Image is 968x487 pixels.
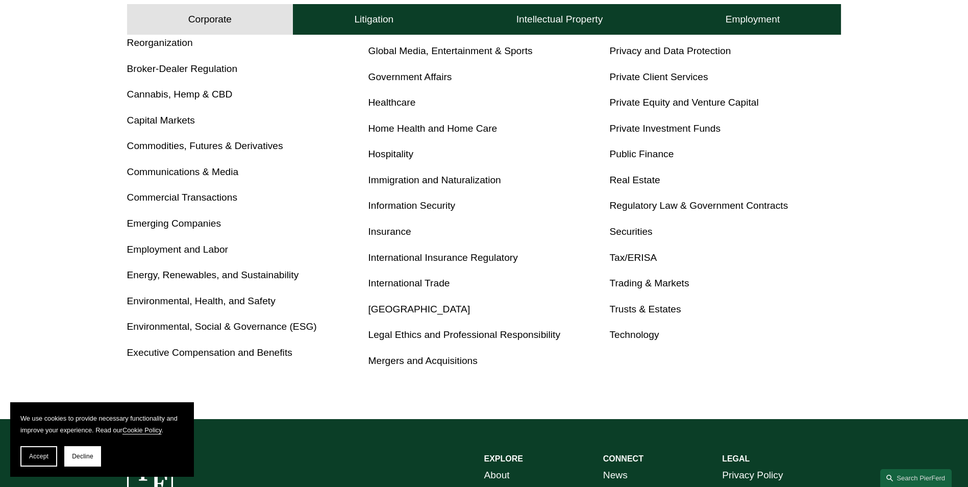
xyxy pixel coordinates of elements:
a: Commodities, Futures & Derivatives [127,140,283,151]
a: International Insurance Regulatory [368,252,518,263]
a: Cookie Policy [122,426,162,434]
a: Real Estate [609,175,660,185]
section: Cookie banner [10,402,194,477]
a: Tax/ERISA [609,252,657,263]
a: Healthcare [368,97,416,108]
a: [GEOGRAPHIC_DATA] [368,304,470,314]
a: News [603,467,628,484]
a: Employment and Labor [127,244,228,255]
strong: LEGAL [722,454,750,463]
a: International Trade [368,278,450,288]
a: Hospitality [368,149,414,159]
a: Securities [609,226,652,237]
a: Insurance [368,226,411,237]
a: Commercial Transactions [127,192,237,203]
a: Government Affairs [368,71,452,82]
a: Technology [609,329,659,340]
a: Privacy and Data Protection [609,45,731,56]
strong: CONNECT [603,454,643,463]
h4: Intellectual Property [516,13,603,26]
button: Decline [64,446,101,467]
a: Information Security [368,200,456,211]
a: Energy, Renewables, and Sustainability [127,270,299,280]
a: Private Investment Funds [609,123,721,134]
a: Immigration and Naturalization [368,175,501,185]
a: Regulatory Law & Government Contracts [609,200,788,211]
a: Capital Markets [127,115,195,126]
a: Mergers and Acquisitions [368,355,478,366]
a: Communications & Media [127,166,239,177]
span: Accept [29,453,48,460]
h4: Employment [726,13,780,26]
a: Search this site [880,469,952,487]
a: About [484,467,510,484]
a: Legal Ethics and Professional Responsibility [368,329,561,340]
a: Private Client Services [609,71,708,82]
button: Accept [20,446,57,467]
a: Bankruptcy, Financial Restructuring, and Reorganization [127,19,303,48]
a: Trading & Markets [609,278,689,288]
a: Broker-Dealer Regulation [127,63,238,74]
a: Environmental, Social & Governance (ESG) [127,321,317,332]
p: We use cookies to provide necessary functionality and improve your experience. Read our . [20,412,184,436]
a: Global Media, Entertainment & Sports [368,45,533,56]
h4: Litigation [354,13,393,26]
a: Home Health and Home Care [368,123,498,134]
a: Executive Compensation and Benefits [127,347,292,358]
a: Environmental, Health, and Safety [127,296,276,306]
span: Decline [72,453,93,460]
a: Private Equity and Venture Capital [609,97,758,108]
strong: EXPLORE [484,454,523,463]
a: Privacy Policy [722,467,783,484]
a: Trusts & Estates [609,304,681,314]
a: Emerging Companies [127,218,221,229]
h4: Corporate [188,13,232,26]
a: Public Finance [609,149,674,159]
a: Cannabis, Hemp & CBD [127,89,233,100]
